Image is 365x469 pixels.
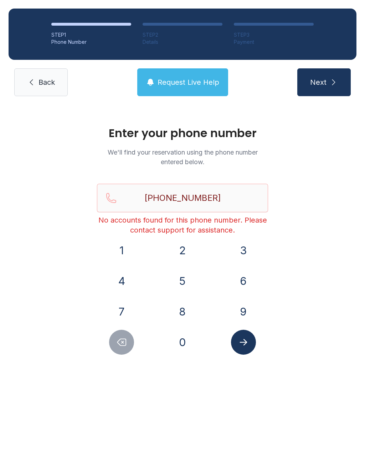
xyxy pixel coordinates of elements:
[97,184,268,212] input: Reservation phone number
[97,127,268,139] h1: Enter your phone number
[234,31,314,38] div: STEP 3
[109,330,134,355] button: Delete number
[97,147,268,167] p: We'll find your reservation using the phone number entered below.
[231,238,256,263] button: 3
[143,31,222,38] div: STEP 2
[38,77,55,87] span: Back
[51,38,131,46] div: Phone Number
[170,299,195,324] button: 8
[51,31,131,38] div: STEP 1
[97,215,268,235] div: No accounts found for this phone number. Please contact support for assistance.
[143,38,222,46] div: Details
[231,269,256,293] button: 6
[109,299,134,324] button: 7
[231,330,256,355] button: Submit lookup form
[109,269,134,293] button: 4
[231,299,256,324] button: 9
[109,238,134,263] button: 1
[170,238,195,263] button: 2
[234,38,314,46] div: Payment
[170,330,195,355] button: 0
[310,77,327,87] span: Next
[170,269,195,293] button: 5
[158,77,219,87] span: Request Live Help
